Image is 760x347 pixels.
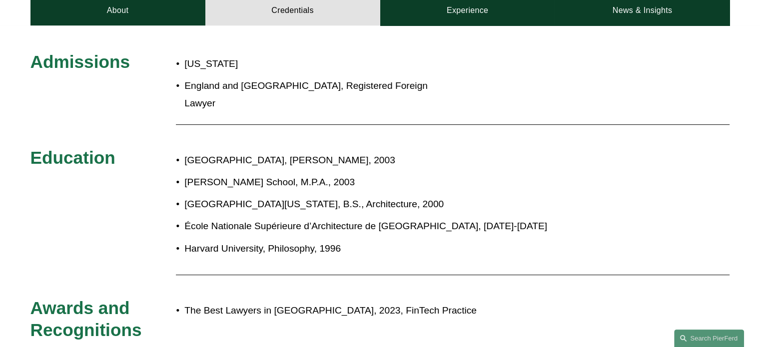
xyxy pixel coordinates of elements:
p: Harvard University, Philosophy, 1996 [184,240,642,258]
p: École Nationale Supérieure d’Architecture de [GEOGRAPHIC_DATA], [DATE]-[DATE] [184,218,642,235]
span: Education [30,148,115,167]
span: Awards and Recognitions [30,298,142,340]
p: [GEOGRAPHIC_DATA][US_STATE], B.S., Architecture, 2000 [184,196,642,213]
p: [US_STATE] [184,55,438,73]
a: Search this site [674,330,744,347]
p: [PERSON_NAME] School, M.P.A., 2003 [184,174,642,191]
p: England and [GEOGRAPHIC_DATA], Registered Foreign Lawyer [184,77,438,112]
p: [GEOGRAPHIC_DATA], [PERSON_NAME], 2003 [184,152,642,169]
span: Admissions [30,52,130,71]
p: The Best Lawyers in [GEOGRAPHIC_DATA], 2023, FinTech Practice [184,302,642,320]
